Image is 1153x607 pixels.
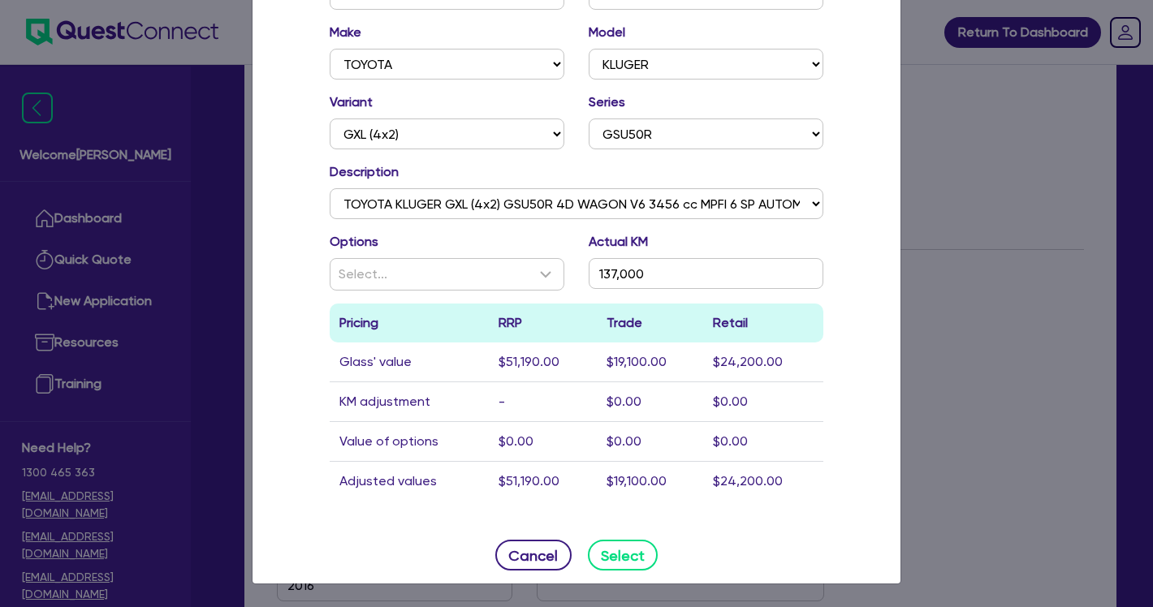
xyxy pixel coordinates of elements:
td: Glass' value [330,342,489,382]
span: $0.00 [713,433,748,449]
span: $19,100.00 [607,473,667,489]
label: Model [589,23,625,42]
label: Options [330,232,378,252]
span: $19,100.00 [607,354,667,369]
span: $24,200.00 [713,473,783,489]
button: Select [588,540,659,570]
th: Trade [597,303,704,342]
button: Cancel [495,540,572,570]
label: Actual KM [589,232,648,252]
th: Retail [703,303,823,342]
label: Series [589,93,625,112]
span: $24,200.00 [713,354,783,369]
td: Value of options [330,422,489,462]
label: Description [330,162,399,182]
span: Select... [339,266,387,282]
span: $0.00 [499,433,533,449]
th: RRP [489,303,597,342]
label: Variant [330,93,373,112]
th: Pricing [330,303,489,342]
td: KM adjustment [330,382,489,422]
td: Adjusted values [330,462,489,502]
span: $0.00 [607,433,641,449]
label: Make [330,23,361,42]
td: - [489,382,597,422]
span: $0.00 [713,394,748,409]
span: $0.00 [607,394,641,409]
span: $51,190.00 [499,473,559,489]
span: $51,190.00 [499,354,559,369]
